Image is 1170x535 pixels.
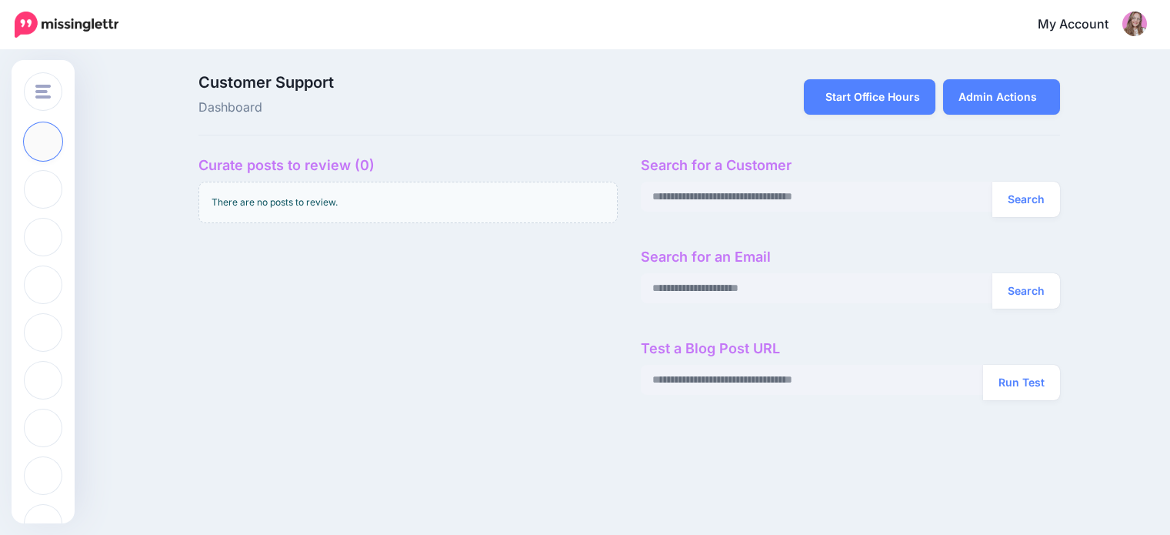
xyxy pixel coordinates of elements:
[198,98,765,118] span: Dashboard
[1022,6,1147,44] a: My Account
[641,340,1060,357] h4: Test a Blog Post URL
[943,79,1060,115] a: Admin Actions
[983,365,1060,400] button: Run Test
[15,12,118,38] img: Missinglettr
[198,75,765,90] span: Customer Support
[992,273,1060,309] button: Search
[992,182,1060,217] button: Search
[35,85,51,99] img: menu.png
[641,157,1060,174] h4: Search for a Customer
[198,157,618,174] h4: Curate posts to review (0)
[198,182,618,223] div: There are no posts to review.
[641,249,1060,266] h4: Search for an Email
[804,79,935,115] a: Start Office Hours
